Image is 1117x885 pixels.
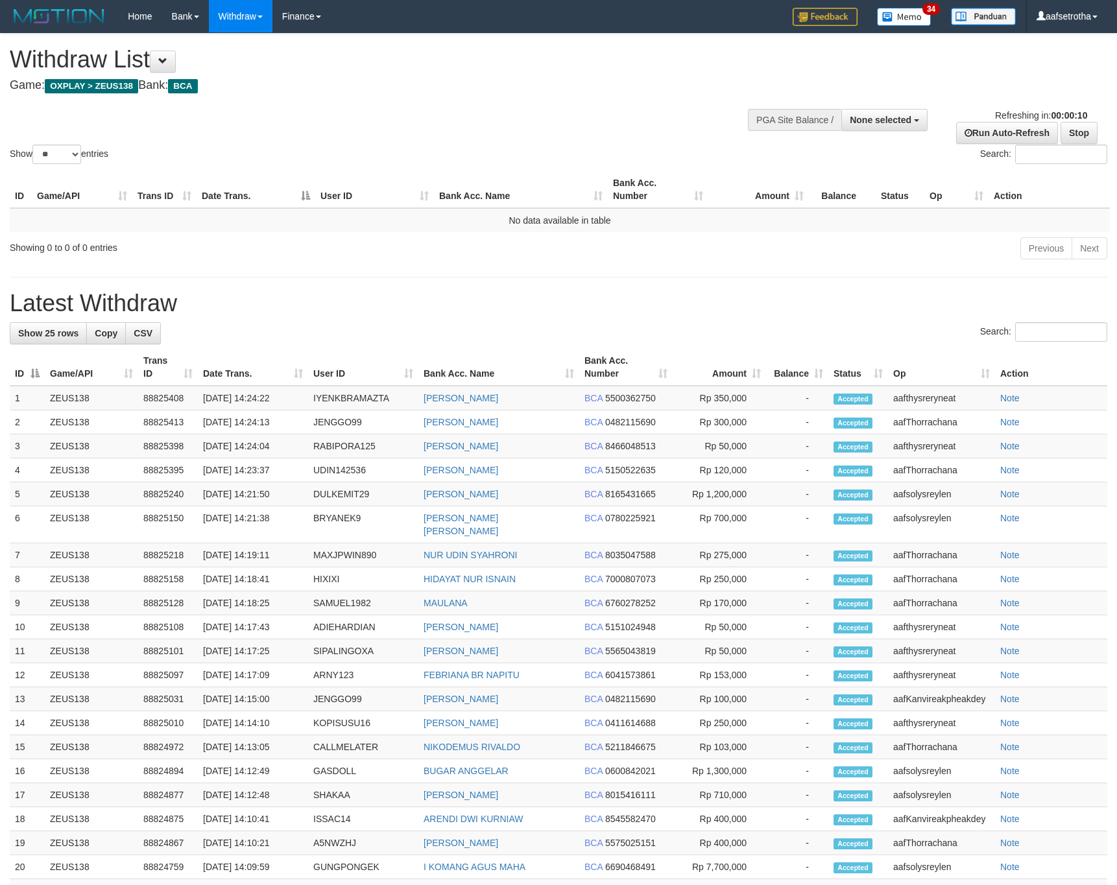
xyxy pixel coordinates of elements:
[584,598,603,608] span: BCA
[766,687,828,711] td: -
[673,711,766,735] td: Rp 250,000
[605,718,656,728] span: Copy 0411614688 to clipboard
[10,591,45,615] td: 9
[418,349,579,386] th: Bank Acc. Name: activate to sort column ascending
[45,434,138,458] td: ZEUS138
[605,622,656,632] span: Copy 5151024948 to clipboard
[584,814,603,824] span: BCA
[584,670,603,680] span: BCA
[1000,694,1020,704] a: Note
[1015,145,1107,164] input: Search:
[888,543,995,567] td: aafThorrachana
[308,639,418,663] td: SIPALINGOXA
[834,790,872,801] span: Accepted
[424,742,520,752] a: NIKODEMUS RIVALDO
[834,718,872,729] span: Accepted
[888,663,995,687] td: aafthysreryneat
[766,759,828,783] td: -
[888,783,995,807] td: aafsolysreylen
[809,171,876,208] th: Balance
[584,441,603,451] span: BCA
[198,759,308,783] td: [DATE] 14:12:49
[45,615,138,639] td: ZEUS138
[673,349,766,386] th: Amount: activate to sort column ascending
[125,322,161,344] a: CSV
[315,171,434,208] th: User ID: activate to sort column ascending
[1000,465,1020,475] a: Note
[673,735,766,759] td: Rp 103,000
[197,171,315,208] th: Date Trans.: activate to sort column descending
[1000,670,1020,680] a: Note
[888,458,995,482] td: aafThorrachana
[980,322,1107,342] label: Search:
[605,742,656,752] span: Copy 5211846675 to clipboard
[834,814,872,825] span: Accepted
[10,615,45,639] td: 10
[605,646,656,656] span: Copy 5565043819 to clipboard
[834,742,872,753] span: Accepted
[584,465,603,475] span: BCA
[876,171,924,208] th: Status
[10,506,45,543] td: 6
[424,718,498,728] a: [PERSON_NAME]
[834,394,872,405] span: Accepted
[888,482,995,506] td: aafsolysreylen
[1000,766,1020,776] a: Note
[673,458,766,482] td: Rp 120,000
[45,663,138,687] td: ZEUS138
[793,8,858,26] img: Feedback.jpg
[424,862,525,872] a: I KOMANG AGUS MAHA
[138,543,198,567] td: 88825218
[834,466,872,477] span: Accepted
[138,386,198,410] td: 88825408
[132,171,197,208] th: Trans ID: activate to sort column ascending
[673,687,766,711] td: Rp 100,000
[766,506,828,543] td: -
[45,639,138,663] td: ZEUS138
[45,711,138,735] td: ZEUS138
[424,598,468,608] a: MAULANA
[308,386,418,410] td: IYENKBRAMAZTA
[605,790,656,800] span: Copy 8015416111 to clipboard
[673,759,766,783] td: Rp 1,300,000
[1020,237,1072,259] a: Previous
[1000,622,1020,632] a: Note
[673,434,766,458] td: Rp 50,000
[308,434,418,458] td: RABIPORA125
[308,410,418,434] td: JENGGO99
[841,109,928,131] button: None selected
[434,171,608,208] th: Bank Acc. Name: activate to sort column ascending
[10,322,87,344] a: Show 25 rows
[138,639,198,663] td: 88825101
[424,814,523,824] a: ARENDI DWI KURNIAW
[198,831,308,855] td: [DATE] 14:10:21
[45,410,138,434] td: ZEUS138
[198,663,308,687] td: [DATE] 14:17:09
[834,622,872,633] span: Accepted
[308,543,418,567] td: MAXJPWIN890
[138,434,198,458] td: 88825398
[584,513,603,523] span: BCA
[308,615,418,639] td: ADIEHARDIAN
[45,79,138,93] span: OXPLAY > ZEUS138
[308,735,418,759] td: CALLMELATER
[888,506,995,543] td: aafsolysreylen
[198,458,308,482] td: [DATE] 14:23:37
[673,410,766,434] td: Rp 300,000
[673,482,766,506] td: Rp 1,200,000
[1000,513,1020,523] a: Note
[888,349,995,386] th: Op: activate to sort column ascending
[766,386,828,410] td: -
[45,687,138,711] td: ZEUS138
[45,807,138,831] td: ZEUS138
[424,694,498,704] a: [PERSON_NAME]
[605,489,656,499] span: Copy 8165431665 to clipboard
[1000,393,1020,403] a: Note
[45,458,138,482] td: ZEUS138
[1000,574,1020,584] a: Note
[1000,646,1020,656] a: Note
[198,543,308,567] td: [DATE] 14:19:11
[134,328,152,338] span: CSV
[766,543,828,567] td: -
[673,386,766,410] td: Rp 350,000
